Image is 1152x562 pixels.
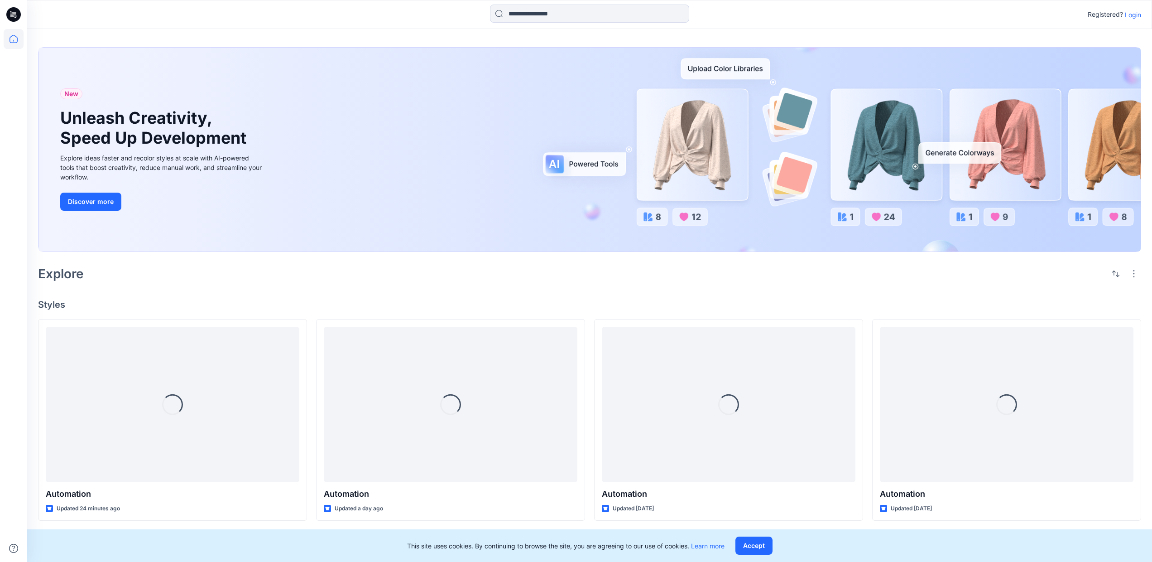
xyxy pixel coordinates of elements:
h2: Explore [38,266,84,281]
h4: Styles [38,299,1141,310]
button: Accept [735,537,773,555]
p: This site uses cookies. By continuing to browse the site, you are agreeing to our use of cookies. [407,541,725,551]
a: Discover more [60,193,264,211]
span: New [64,88,78,99]
p: Updated 24 minutes ago [57,504,120,514]
p: Login [1125,10,1141,19]
p: Automation [324,488,577,500]
h1: Unleash Creativity, Speed Up Development [60,108,250,147]
p: Registered? [1088,9,1123,20]
p: Automation [880,488,1133,500]
p: Updated [DATE] [613,504,654,514]
p: Updated a day ago [335,504,383,514]
p: Automation [46,488,299,500]
a: Learn more [691,542,725,550]
p: Automation [602,488,855,500]
div: Explore ideas faster and recolor styles at scale with AI-powered tools that boost creativity, red... [60,153,264,182]
button: Discover more [60,193,121,211]
p: Updated [DATE] [891,504,932,514]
